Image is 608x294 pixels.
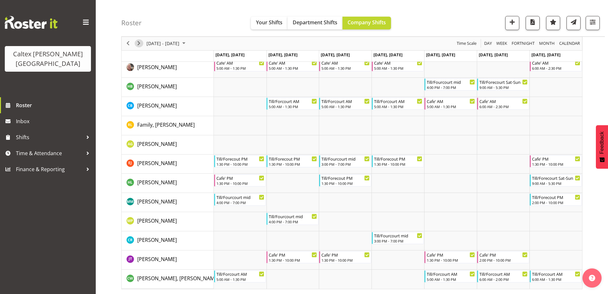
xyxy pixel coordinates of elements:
[532,66,580,71] div: 6:00 AM - 2:30 PM
[269,213,317,219] div: Till/Fourcourt mid
[137,198,177,205] span: [PERSON_NAME]
[511,40,536,48] button: Fortnight
[530,174,582,187] div: Lewis, Hayden"s event - Till/Forecourt Sat-Sun Begin From Sunday, August 24, 2025 at 9:00:00 AM G...
[374,66,422,71] div: 5:00 AM - 1:30 PM
[532,60,580,66] div: Cafe' AM
[374,162,422,167] div: 1:30 PM - 10:00 PM
[559,40,581,48] span: calendar
[122,116,214,135] td: Family, Lewis resource
[135,40,143,48] button: Next
[216,181,265,186] div: 1:30 PM - 10:00 PM
[122,78,214,97] td: Broome, Heath resource
[137,102,177,109] a: [PERSON_NAME]
[214,174,266,187] div: Lewis, Hayden"s event - Cafe' PM Begin From Monday, August 18, 2025 at 1:30:00 PM GMT+12:00 Ends ...
[122,193,214,212] td: Mclaughlin, Mercedes resource
[342,17,391,29] button: Company Shifts
[321,52,350,58] span: [DATE], [DATE]
[216,175,265,181] div: Cafe' PM
[269,258,317,263] div: 1:30 PM - 10:00 PM
[293,19,337,26] span: Department Shifts
[495,40,508,48] button: Timeline Week
[372,232,424,244] div: Robertson, Christine"s event - Till/Fourcourt mid Begin From Thursday, August 21, 2025 at 3:00:00...
[269,162,317,167] div: 1:30 PM - 10:00 PM
[532,194,580,200] div: Till/Forecout PM
[16,100,93,110] span: Roster
[427,277,475,282] div: 5:00 AM - 1:30 PM
[479,98,528,104] div: Cafe' AM
[479,271,528,277] div: Till/Forcourt AM
[121,19,142,27] h4: Roster
[137,255,177,263] a: [PERSON_NAME]
[479,85,528,90] div: 9:00 AM - 5:30 PM
[288,17,342,29] button: Department Shifts
[269,251,317,258] div: Cafe' PM
[530,194,582,206] div: Mclaughlin, Mercedes"s event - Till/Forecout PM Begin From Sunday, August 24, 2025 at 2:00:00 PM ...
[266,251,319,263] div: Tredrea, John-Clywdd"s event - Cafe' PM Begin From Tuesday, August 19, 2025 at 1:30:00 PM GMT+12:...
[374,238,422,243] div: 3:00 PM - 7:00 PM
[122,212,214,231] td: Pikari, Maia resource
[483,40,493,48] button: Timeline Day
[427,85,475,90] div: 4:00 PM - 7:00 PM
[137,121,195,128] span: Family, [PERSON_NAME]
[427,104,475,109] div: 5:00 AM - 1:30 PM
[122,97,214,116] td: Bullock, Christopher resource
[133,37,144,50] div: next period
[137,274,219,282] a: [PERSON_NAME], [PERSON_NAME]
[321,181,370,186] div: 1:30 PM - 10:00 PM
[16,148,83,158] span: Time & Attendance
[137,179,177,186] a: [PERSON_NAME]
[479,104,528,109] div: 6:00 AM - 2:30 PM
[269,98,317,104] div: Till/Forcourt AM
[319,251,371,263] div: Tredrea, John-Clywdd"s event - Cafe' PM Begin From Wednesday, August 20, 2025 at 1:30:00 PM GMT+1...
[373,52,402,58] span: [DATE], [DATE]
[319,59,371,71] div: Braxton, Jeanette"s event - Cafe' AM Begin From Wednesday, August 20, 2025 at 5:00:00 AM GMT+12:0...
[122,174,214,193] td: Lewis, Hayden resource
[477,98,529,110] div: Bullock, Christopher"s event - Cafe' AM Begin From Saturday, August 23, 2025 at 6:00:00 AM GMT+12...
[372,59,424,71] div: Braxton, Jeanette"s event - Cafe' AM Begin From Thursday, August 21, 2025 at 5:00:00 AM GMT+12:00...
[484,40,492,48] span: Day
[321,66,370,71] div: 5:00 AM - 1:30 PM
[137,83,177,90] a: [PERSON_NAME]
[122,59,214,78] td: Braxton, Jeanette resource
[215,52,244,58] span: [DATE], [DATE]
[122,270,214,289] td: Wasley, Connor resource
[122,250,214,270] td: Tredrea, John-Clywdd resource
[319,174,371,187] div: Lewis, Hayden"s event - Till/Forecout PM Begin From Wednesday, August 20, 2025 at 1:30:00 PM GMT+...
[372,98,424,110] div: Bullock, Christopher"s event - Till/Forcourt AM Begin From Thursday, August 21, 2025 at 5:00:00 A...
[477,78,529,91] div: Broome, Heath"s event - Till/Forecourt Sat-Sun Begin From Saturday, August 23, 2025 at 9:00:00 AM...
[321,98,370,104] div: Till/Forcourt AM
[214,155,266,167] div: Johns, Erin"s event - Till/Forecout PM Begin From Monday, August 18, 2025 at 1:30:00 PM GMT+12:00...
[538,40,556,48] button: Timeline Month
[251,17,288,29] button: Your Shifts
[122,135,214,155] td: Grant, Adam resource
[427,271,475,277] div: Till/Forcourt AM
[558,40,581,48] button: Month
[11,49,85,68] div: Caltex [PERSON_NAME][GEOGRAPHIC_DATA]
[321,155,370,162] div: Till/Fourcourt mid
[374,155,422,162] div: Till/Forecout PM
[123,37,133,50] div: previous period
[269,219,317,224] div: 4:00 PM - 7:00 PM
[321,258,370,263] div: 1:30 PM - 10:00 PM
[538,40,555,48] span: Month
[372,155,424,167] div: Johns, Erin"s event - Till/Forecout PM Begin From Thursday, August 21, 2025 at 1:30:00 PM GMT+12:...
[532,175,580,181] div: Till/Forecourt Sat-Sun
[266,98,319,110] div: Bullock, Christopher"s event - Till/Forcourt AM Begin From Tuesday, August 19, 2025 at 5:00:00 AM...
[122,155,214,174] td: Johns, Erin resource
[477,251,529,263] div: Tredrea, John-Clywdd"s event - Cafe' PM Begin From Saturday, August 23, 2025 at 2:00:00 PM GMT+12...
[531,52,560,58] span: [DATE], [DATE]
[532,277,580,282] div: 6:00 AM - 1:30 PM
[216,162,265,167] div: 1:30 PM - 10:00 PM
[427,258,475,263] div: 1:30 PM - 10:00 PM
[479,258,528,263] div: 2:00 PM - 10:00 PM
[424,251,477,263] div: Tredrea, John-Clywdd"s event - Cafe' PM Begin From Friday, August 22, 2025 at 1:30:00 PM GMT+12:0...
[496,40,508,48] span: Week
[269,155,317,162] div: Till/Forecout PM
[137,236,177,244] a: [PERSON_NAME]
[424,270,477,282] div: Wasley, Connor"s event - Till/Forcourt AM Begin From Friday, August 22, 2025 at 5:00:00 AM GMT+12...
[216,194,265,200] div: Till/Fourcourt mid
[122,231,214,250] td: Robertson, Christine resource
[589,275,595,281] img: help-xxl-2.png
